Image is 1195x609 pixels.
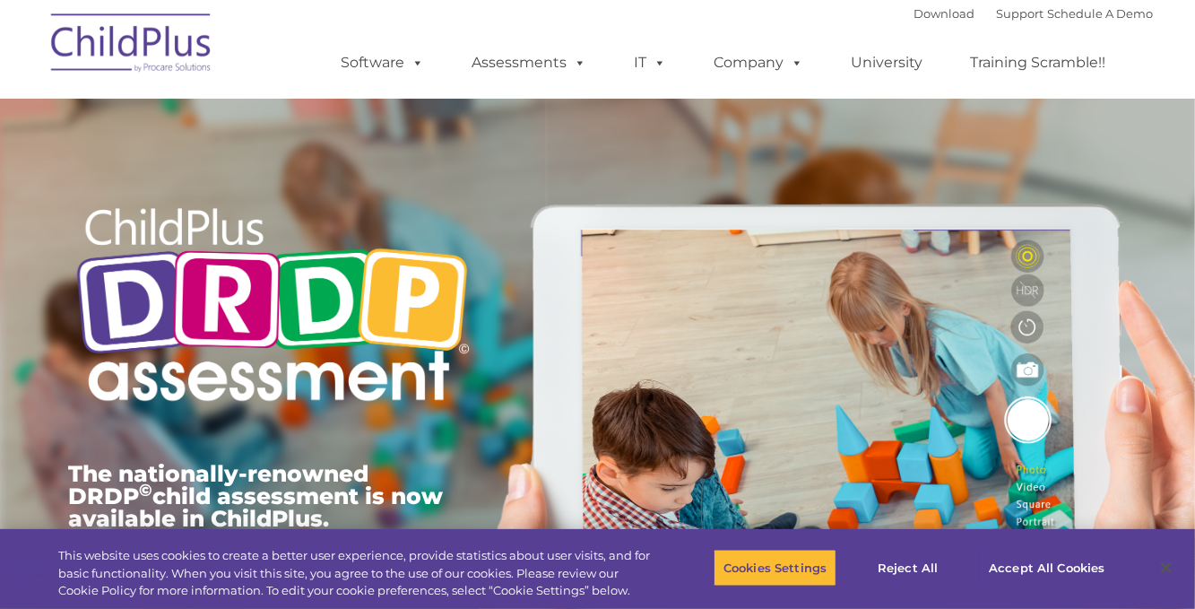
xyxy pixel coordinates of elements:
[69,460,444,532] span: The nationally-renowned DRDP child assessment is now available in ChildPlus.
[979,549,1114,587] button: Accept All Cookies
[140,480,153,500] sup: ©
[953,45,1124,81] a: Training Scramble!!
[697,45,822,81] a: Company
[58,547,657,600] div: This website uses cookies to create a better user experience, provide statistics about user visit...
[914,6,975,21] a: Download
[714,549,836,587] button: Cookies Settings
[1147,548,1186,587] button: Close
[42,1,221,91] img: ChildPlus by Procare Solutions
[1048,6,1154,21] a: Schedule A Demo
[324,45,443,81] a: Software
[617,45,685,81] a: IT
[914,6,1154,21] font: |
[997,6,1044,21] a: Support
[69,184,476,431] img: Copyright - DRDP Logo Light
[834,45,941,81] a: University
[455,45,605,81] a: Assessments
[852,549,964,587] button: Reject All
